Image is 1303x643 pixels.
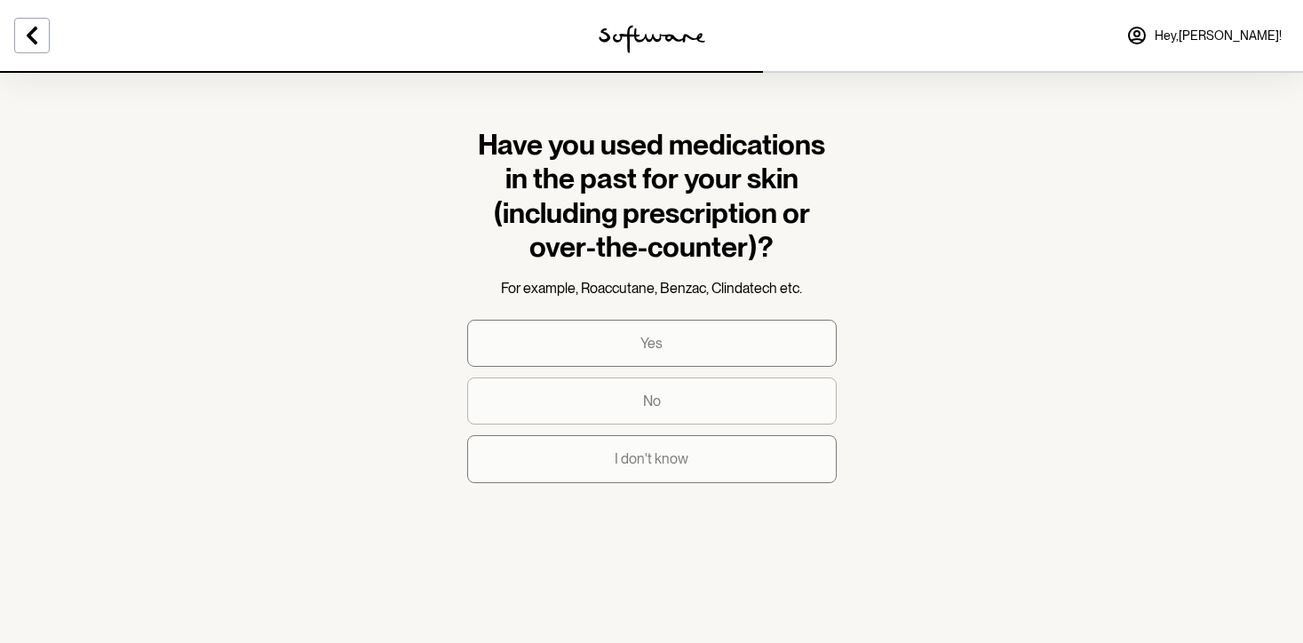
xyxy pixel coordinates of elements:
[643,393,661,409] p: No
[467,128,837,265] h1: Have you used medications in the past for your skin (including prescription or over-the-counter)?
[615,450,688,467] p: I don't know
[501,280,802,297] span: For example, Roaccutane, Benzac, Clindatech etc.
[640,335,663,352] p: Yes
[467,377,837,425] button: No
[1155,28,1282,44] span: Hey, [PERSON_NAME] !
[1116,14,1292,57] a: Hey,[PERSON_NAME]!
[467,435,837,482] button: I don't know
[599,25,705,53] img: software logo
[467,320,837,367] button: Yes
